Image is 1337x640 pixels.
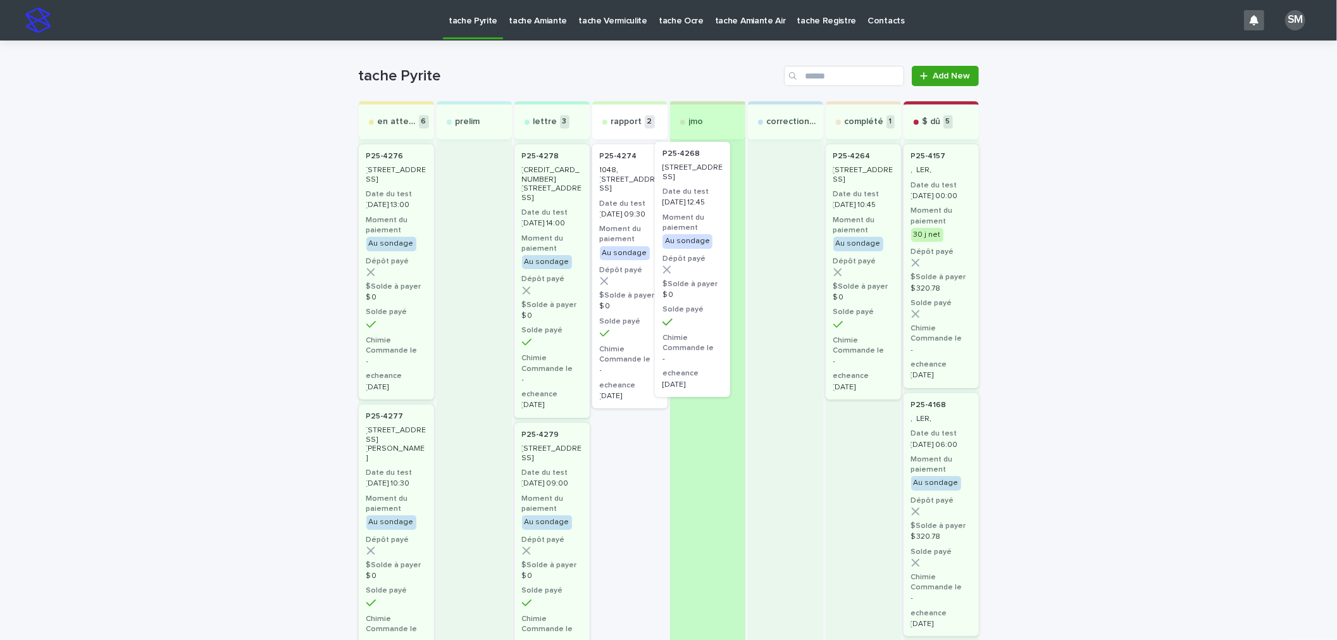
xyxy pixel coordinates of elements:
a: Add New [912,66,978,86]
p: rapport [611,116,642,127]
h1: tache Pyrite [359,67,780,85]
p: 2 [645,115,655,129]
span: Add New [933,72,971,80]
div: SM [1285,10,1305,30]
img: stacker-logo-s-only.png [25,8,51,33]
input: Search [784,66,904,86]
